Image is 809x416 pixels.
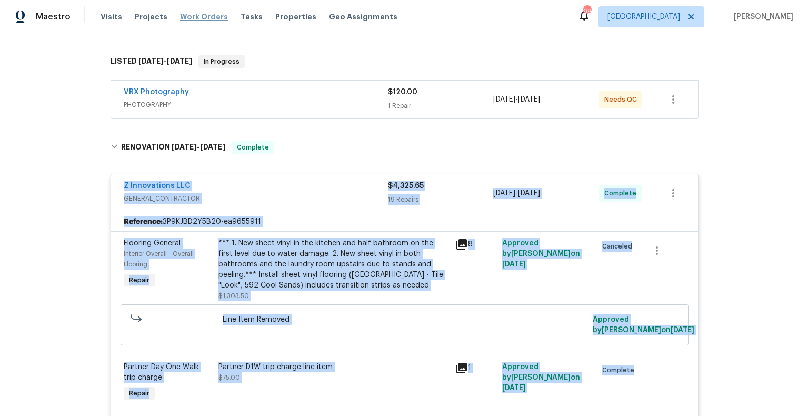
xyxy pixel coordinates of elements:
span: Projects [135,12,167,22]
div: 98 [583,6,591,17]
span: Complete [233,142,273,153]
span: Approved by [PERSON_NAME] on [502,363,580,392]
span: [DATE] [172,143,197,151]
span: Visits [101,12,122,22]
span: [DATE] [518,96,540,103]
span: Needs QC [604,94,641,105]
span: [DATE] [200,143,225,151]
span: [DATE] [493,96,515,103]
span: Canceled [602,241,636,252]
h6: RENOVATION [121,141,225,154]
div: 19 Repairs [388,194,494,205]
span: Approved by [PERSON_NAME] on [593,316,694,334]
span: [DATE] [138,57,164,65]
span: [PERSON_NAME] [730,12,793,22]
span: $1,303.50 [218,293,249,299]
div: 1 Repair [388,101,494,111]
span: [DATE] [493,190,515,197]
div: 3P9KJBD2Y5B20-ea9655911 [111,212,698,231]
span: $4,325.65 [388,182,424,190]
span: Geo Assignments [329,12,397,22]
div: RENOVATION [DATE]-[DATE]Complete [107,131,702,164]
span: GENERAL_CONTRACTOR [124,193,388,204]
span: PHOTOGRAPHY [124,100,388,110]
span: Work Orders [180,12,228,22]
span: Repair [125,388,154,399]
div: LISTED [DATE]-[DATE]In Progress [107,45,702,78]
div: 1 [455,362,496,374]
span: Complete [604,188,641,199]
span: [DATE] [502,384,526,392]
span: - [493,188,540,199]
span: Line Item Removed [223,314,586,325]
span: In Progress [199,56,244,67]
b: Reference: [124,216,163,227]
span: $75.00 [218,374,240,381]
div: Partner D1W trip charge line item [218,362,449,372]
span: [DATE] [671,326,694,334]
span: Approved by [PERSON_NAME] on [502,240,580,268]
a: Z Innovations LLC [124,182,191,190]
span: Flooring General [124,240,181,247]
span: Maestro [36,12,71,22]
span: [DATE] [167,57,192,65]
div: 8 [455,238,496,251]
span: Tasks [241,13,263,21]
span: Complete [602,365,638,375]
span: $120.00 [388,88,417,96]
span: - [172,143,225,151]
div: *** 1. New sheet vinyl in the kitchen and half bathroom on the first level due to water damage. 2... [218,238,449,291]
span: Properties [275,12,316,22]
span: [DATE] [518,190,540,197]
h6: LISTED [111,55,192,68]
span: Interior Overall - Overall Flooring [124,251,194,268]
a: VRX Photography [124,88,189,96]
span: [DATE] [502,261,526,268]
span: Partner Day One Walk trip charge [124,363,199,381]
span: - [493,94,540,105]
span: - [138,57,192,65]
span: Repair [125,275,154,285]
span: [GEOGRAPHIC_DATA] [607,12,680,22]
